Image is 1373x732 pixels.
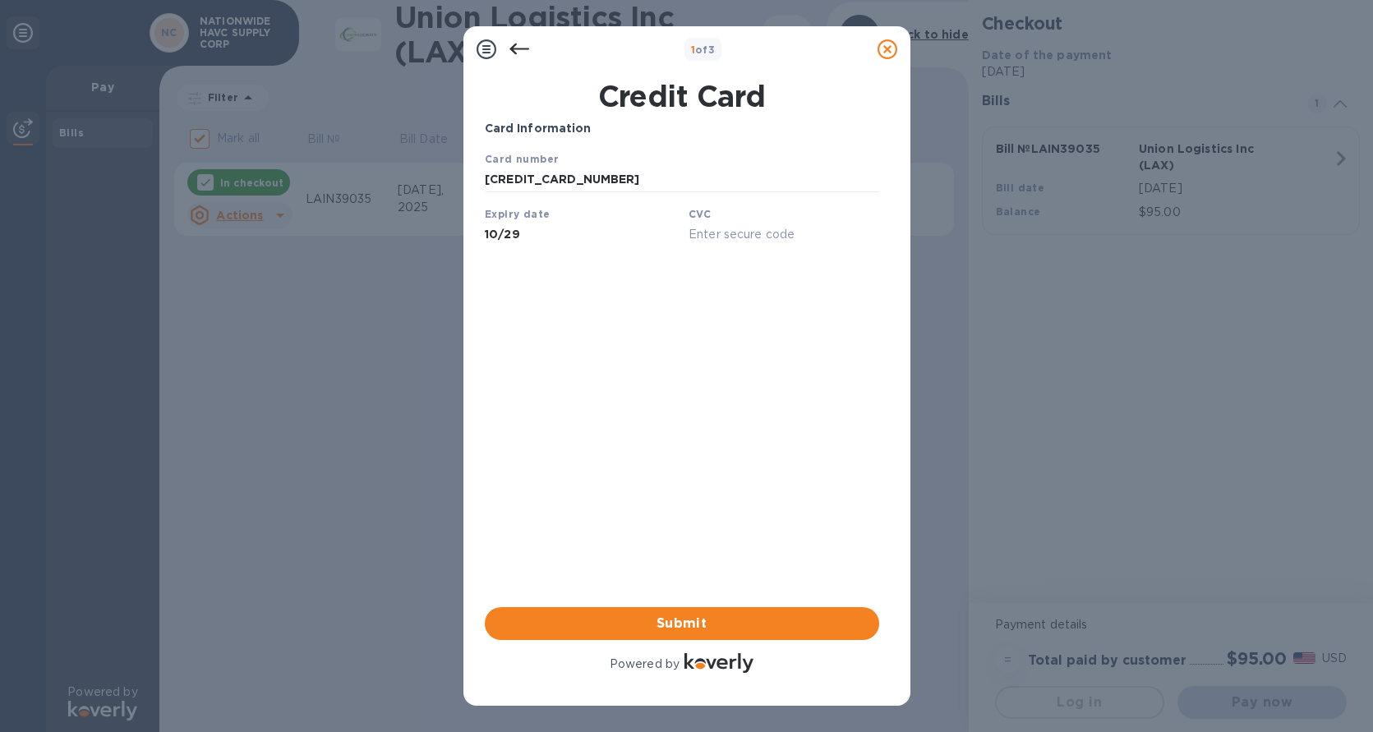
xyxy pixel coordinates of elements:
h1: Credit Card [478,79,886,113]
b: Card Information [485,122,592,135]
b: of 3 [691,44,716,56]
button: Submit [485,607,879,640]
iframe: Your browser does not support iframes [485,150,879,245]
span: Submit [498,614,866,633]
input: Enter secure code [204,71,394,96]
img: Logo [684,653,753,673]
p: Powered by [610,656,680,673]
span: 1 [691,44,695,56]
